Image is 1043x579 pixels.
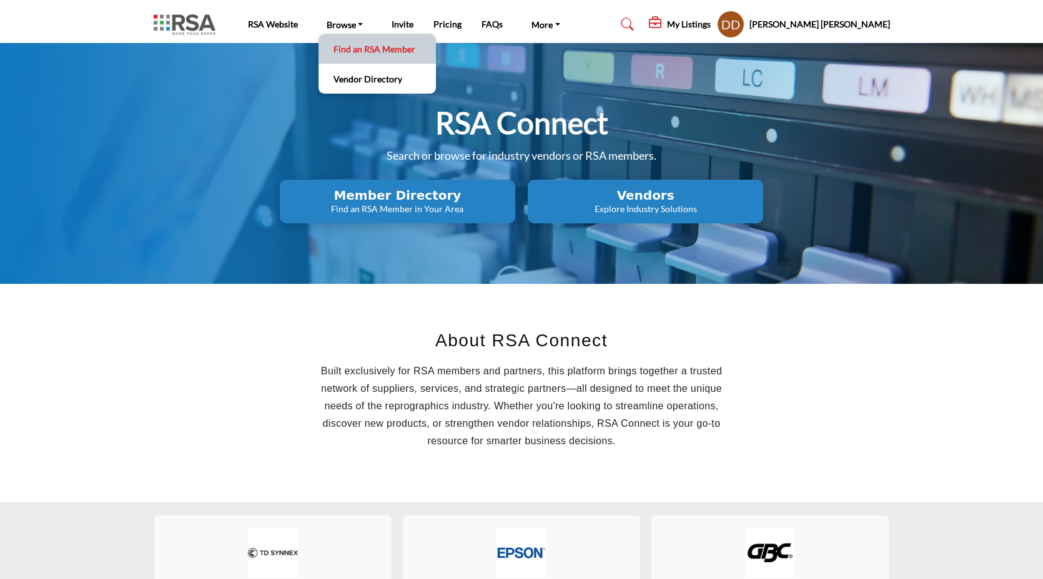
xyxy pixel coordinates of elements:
[749,18,890,31] h5: [PERSON_NAME] [PERSON_NAME]
[433,19,462,29] a: Pricing
[307,362,737,450] p: Built exclusively for RSA members and partners, this platform brings together a trusted network o...
[531,203,759,215] p: Explore Industry Solutions
[717,11,744,38] button: Show hide supplier dropdown
[528,180,763,223] button: Vendors Explore Industry Solutions
[325,40,430,57] a: Find an RSA Member
[649,17,711,32] div: My Listings
[435,104,608,142] h1: RSA Connect
[497,528,546,578] img: Epson
[325,70,430,87] a: Vendor Directory
[531,188,759,203] h2: Vendors
[745,528,795,578] img: ACCO Brands: GBC/SEAL
[284,203,512,215] p: Find an RSA Member in Your Area
[609,14,642,34] a: Search
[307,328,737,354] h2: About RSA Connect
[154,14,222,35] img: Site Logo
[284,188,512,203] h2: Member Directory
[667,19,711,30] h5: My Listings
[248,19,298,29] a: RSA Website
[248,528,298,578] img: TD Synnex
[318,16,372,33] a: Browse
[523,16,569,33] a: More
[387,148,656,162] span: Search or browse for industry vendors or RSA members.
[280,180,515,223] button: Member Directory Find an RSA Member in Your Area
[482,19,503,29] a: FAQs
[392,19,413,29] a: Invite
